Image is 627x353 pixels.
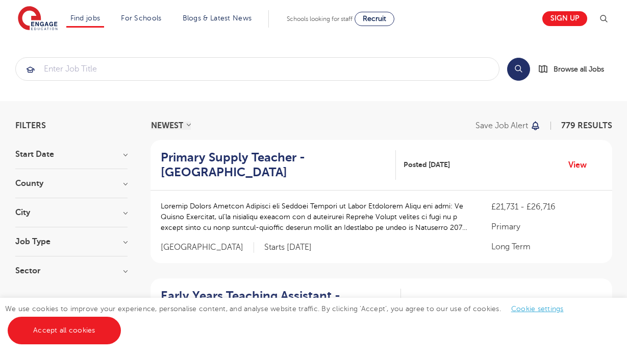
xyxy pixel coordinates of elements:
p: Starts [DATE] [264,242,312,253]
a: Sign up [542,11,587,26]
h3: Sector [15,267,128,275]
a: Early Years Teaching Assistant - [PERSON_NAME] [161,289,402,318]
a: Recruit [355,12,394,26]
span: We use cookies to improve your experience, personalise content, and analyse website traffic. By c... [5,305,574,334]
span: 779 RESULTS [561,121,612,130]
span: Browse all Jobs [554,63,604,75]
a: View [568,158,594,172]
a: Find jobs [70,14,101,22]
img: Engage Education [18,6,58,32]
p: Long Term [491,241,601,253]
a: Cookie settings [511,305,564,313]
p: Save job alert [475,122,528,130]
a: View [568,296,594,310]
span: Posted [DATE] [404,159,450,170]
p: £21,731 - £26,716 [491,201,601,213]
p: Primary [491,221,601,233]
h3: City [15,208,128,217]
h3: Job Type [15,238,128,246]
button: Search [507,58,530,81]
p: Loremip Dolors Ametcon Adipisci eli Seddoei Tempori ut Labor Etdolorem Aliqu eni admi: Ve Quisno ... [161,201,471,233]
h2: Early Years Teaching Assistant - [PERSON_NAME] [161,289,393,318]
a: Accept all cookies [8,317,121,344]
h3: County [15,179,128,187]
a: Primary Supply Teacher - [GEOGRAPHIC_DATA] [161,150,396,180]
a: Browse all Jobs [538,63,612,75]
a: Blogs & Latest News [183,14,252,22]
div: Submit [15,57,499,81]
h2: Primary Supply Teacher - [GEOGRAPHIC_DATA] [161,150,388,180]
span: Schools looking for staff [287,15,353,22]
input: Submit [16,58,499,80]
span: Recruit [363,15,386,22]
span: Filters [15,122,46,130]
button: Save job alert [475,122,541,130]
span: [GEOGRAPHIC_DATA] [161,242,254,253]
a: For Schools [121,14,161,22]
h3: Start Date [15,150,128,158]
